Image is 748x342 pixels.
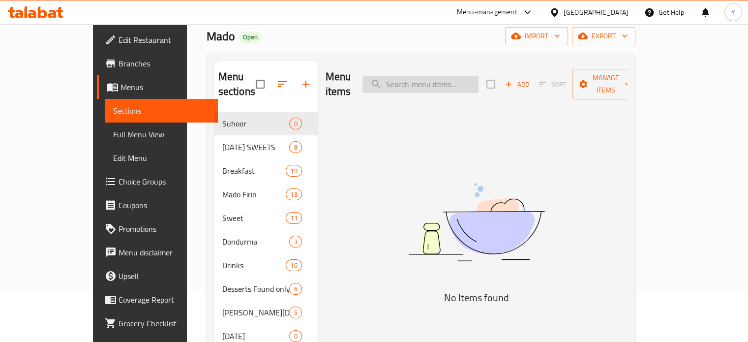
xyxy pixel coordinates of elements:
[270,72,294,96] span: Sort sections
[572,69,638,99] button: Manage items
[222,212,286,224] span: Sweet
[290,143,301,152] span: 8
[505,27,568,45] button: import
[97,75,218,99] a: Menus
[105,146,218,170] a: Edit Menu
[222,188,286,200] span: Mado Firin
[222,141,290,153] div: RAMADAN SWEETS
[222,236,290,248] span: Dondurma
[105,123,218,146] a: Full Menu View
[290,284,301,294] span: 6
[214,277,318,301] div: Desserts Found only here6
[286,165,301,177] div: items
[501,77,533,92] span: Add item
[214,135,318,159] div: [DATE] SWEETS8
[97,52,218,75] a: Branches
[214,206,318,230] div: Sweet11
[222,165,286,177] span: Breakfast
[294,72,318,96] button: Add section
[504,79,530,90] span: Add
[119,247,210,258] span: Menu disclaimer
[113,152,210,164] span: Edit Menu
[214,112,318,135] div: Suhoor0
[218,69,256,99] h2: Menu sections
[572,27,635,45] button: export
[362,76,479,93] input: search
[222,118,290,129] span: Suhoor
[289,118,301,129] div: items
[97,217,218,241] a: Promotions
[564,7,628,18] div: [GEOGRAPHIC_DATA]
[326,69,351,99] h2: Menu items
[97,241,218,264] a: Menu disclaimer
[222,330,290,342] span: [DATE]
[113,128,210,140] span: Full Menu View
[286,188,301,200] div: items
[214,230,318,253] div: Dondurma3
[97,193,218,217] a: Coupons
[290,237,301,247] span: 3
[513,30,560,42] span: import
[289,141,301,153] div: items
[290,308,301,317] span: 5
[731,7,735,18] span: Y
[533,77,572,92] span: Select section first
[119,294,210,306] span: Coverage Report
[97,28,218,52] a: Edit Restaurant
[222,330,290,342] div: Mother's Day
[97,264,218,288] a: Upsell
[119,58,210,69] span: Branches
[290,119,301,128] span: 0
[580,30,628,42] span: export
[354,290,599,306] h5: No Items found
[222,283,290,295] span: Desserts Found only here
[119,223,210,235] span: Promotions
[113,105,210,117] span: Sections
[289,330,301,342] div: items
[222,307,290,318] span: [PERSON_NAME][DATE]
[120,81,210,93] span: Menus
[239,31,262,43] div: Open
[222,307,290,318] div: Mado Ramadan
[286,190,301,199] span: 13
[119,317,210,329] span: Grocery Checklist
[250,74,270,94] span: Select all sections
[286,259,301,271] div: items
[207,25,235,47] span: Mado
[119,176,210,187] span: Choice Groups
[97,170,218,193] a: Choice Groups
[119,199,210,211] span: Coupons
[119,34,210,46] span: Edit Restaurant
[214,301,318,324] div: [PERSON_NAME][DATE]5
[580,72,630,96] span: Manage items
[222,141,290,153] span: [DATE] SWEETS
[289,307,301,318] div: items
[289,283,301,295] div: items
[222,259,286,271] span: Drinks
[354,157,599,287] img: dish.svg
[214,183,318,206] div: Mado Firin13
[214,159,318,183] div: Breakfast19
[239,33,262,41] span: Open
[289,236,301,248] div: items
[286,166,301,176] span: 19
[286,214,301,223] span: 11
[105,99,218,123] a: Sections
[290,332,301,341] span: 0
[501,77,533,92] button: Add
[97,311,218,335] a: Grocery Checklist
[286,212,301,224] div: items
[119,270,210,282] span: Upsell
[286,261,301,270] span: 16
[214,253,318,277] div: Drinks16
[97,288,218,311] a: Coverage Report
[457,6,517,18] div: Menu-management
